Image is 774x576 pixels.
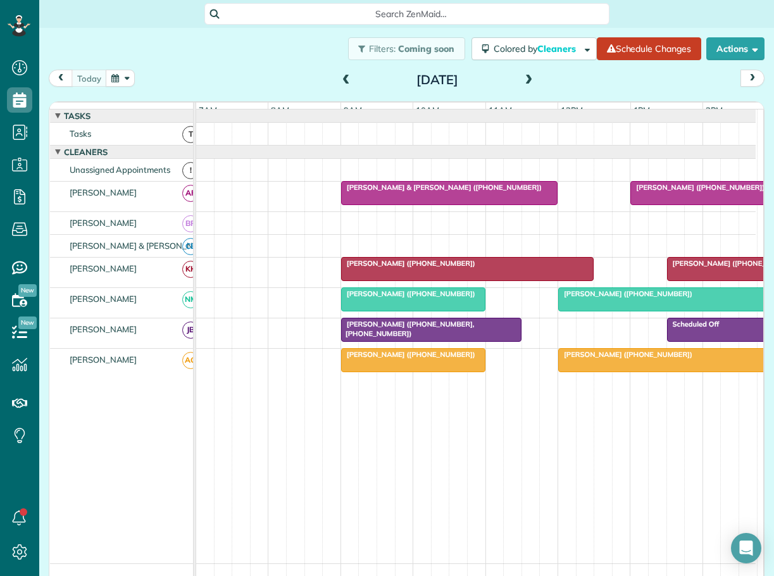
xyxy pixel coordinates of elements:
span: [PERSON_NAME] ([PHONE_NUMBER]) [340,259,476,268]
span: AF [182,185,199,202]
span: 11am [486,105,515,115]
span: NM [182,291,199,308]
span: KH [182,261,199,278]
span: [PERSON_NAME] ([PHONE_NUMBER]) [558,350,693,359]
span: [PERSON_NAME] ([PHONE_NUMBER], [PHONE_NUMBER]) [340,320,475,337]
span: Unassigned Appointments [67,165,173,175]
span: T [182,126,199,143]
button: next [740,70,765,87]
span: Scheduled Off [666,320,720,329]
span: [PERSON_NAME] [67,187,140,197]
span: [PERSON_NAME] [67,263,140,273]
a: Schedule Changes [597,37,701,60]
span: 7am [196,105,220,115]
span: [PERSON_NAME] & [PERSON_NAME] [67,241,216,251]
span: New [18,316,37,329]
span: [PERSON_NAME] [67,218,140,228]
span: [PERSON_NAME] ([PHONE_NUMBER]) [340,350,476,359]
span: 8am [268,105,292,115]
span: [PERSON_NAME] & [PERSON_NAME] ([PHONE_NUMBER]) [340,183,542,192]
span: Colored by [494,43,580,54]
span: Tasks [67,128,94,139]
span: Cleaners [61,147,110,157]
button: today [72,70,107,87]
span: [PERSON_NAME] ([PHONE_NUMBER]) [558,289,693,298]
span: 12pm [558,105,585,115]
span: 1pm [631,105,653,115]
span: 2pm [703,105,725,115]
span: ! [182,162,199,179]
span: [PERSON_NAME] ([PHONE_NUMBER]) [630,183,765,192]
span: BR [182,215,199,232]
h2: [DATE] [358,73,516,87]
span: [PERSON_NAME] [67,294,140,304]
span: Coming soon [398,43,455,54]
button: prev [49,70,73,87]
span: [PERSON_NAME] [67,324,140,334]
span: 10am [413,105,442,115]
span: Filters: [369,43,396,54]
div: Open Intercom Messenger [731,533,761,563]
span: JB [182,322,199,339]
span: [PERSON_NAME] ([PHONE_NUMBER]) [340,289,476,298]
span: Cleaners [537,43,578,54]
button: Actions [706,37,765,60]
span: Tasks [61,111,93,121]
span: CB [182,238,199,255]
span: AG [182,352,199,369]
span: 9am [341,105,365,115]
span: New [18,284,37,297]
button: Colored byCleaners [471,37,597,60]
span: [PERSON_NAME] [67,354,140,365]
